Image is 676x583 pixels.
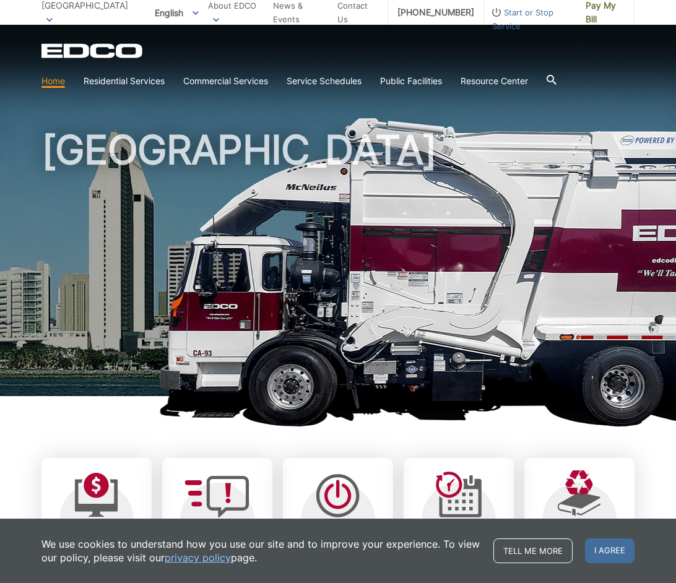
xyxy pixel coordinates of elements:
[145,2,208,23] span: English
[183,74,268,88] a: Commercial Services
[461,74,528,88] a: Resource Center
[41,130,635,402] h1: [GEOGRAPHIC_DATA]
[165,551,231,564] a: privacy policy
[84,74,165,88] a: Residential Services
[380,74,442,88] a: Public Facilities
[41,43,144,58] a: EDCD logo. Return to the homepage.
[41,74,65,88] a: Home
[41,537,481,564] p: We use cookies to understand how you use our site and to improve your experience. To view our pol...
[585,538,635,563] span: I agree
[493,538,573,563] a: Tell me more
[287,74,362,88] a: Service Schedules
